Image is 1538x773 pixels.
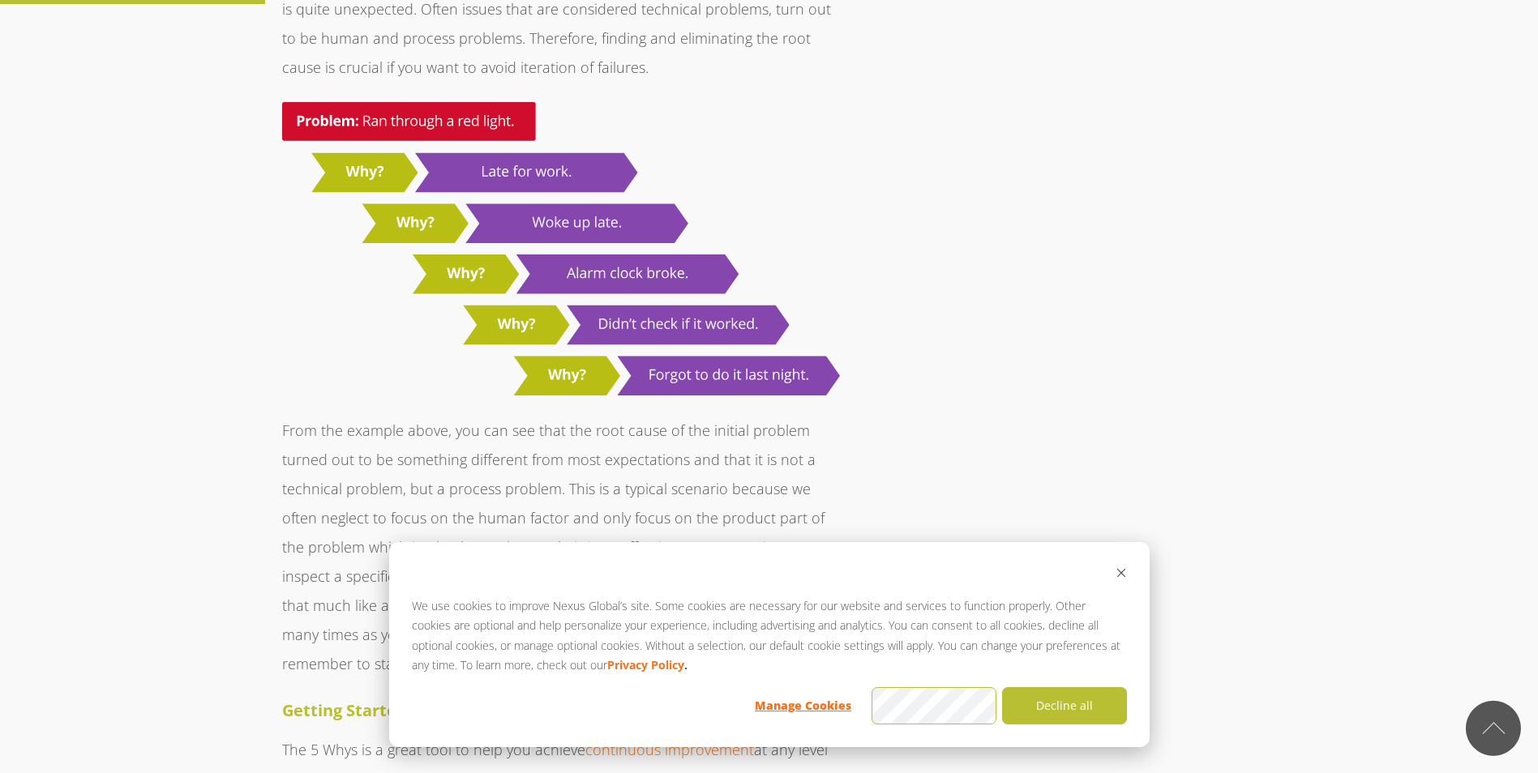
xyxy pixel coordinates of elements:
button: Manage Cookies [741,687,866,724]
button: Accept all [872,687,996,724]
strong: . [684,656,688,676]
button: Dismiss cookie banner [1116,565,1127,585]
img: 5 Why Analysis in Action [282,102,840,395]
strong: Getting Started [282,699,407,721]
a: Privacy Policy [607,656,684,676]
p: From the example above, you can see that the root cause of the initial problem turned out to be s... [282,416,840,678]
p: We use cookies to improve Nexus Global’s site. Some cookies are necessary for our website and ser... [412,596,1127,676]
a: continuous improvement [585,740,754,759]
button: Decline all [1002,687,1127,724]
div: Cookie banner [389,542,1150,747]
